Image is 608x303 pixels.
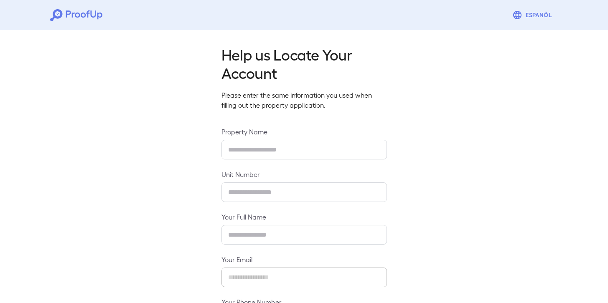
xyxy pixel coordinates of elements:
[221,169,387,179] label: Unit Number
[221,127,387,136] label: Property Name
[509,7,558,23] button: Espanõl
[221,212,387,222] label: Your Full Name
[221,90,387,110] p: Please enter the same information you used when filling out the property application.
[221,255,387,264] label: Your Email
[221,45,387,82] h2: Help us Locate Your Account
